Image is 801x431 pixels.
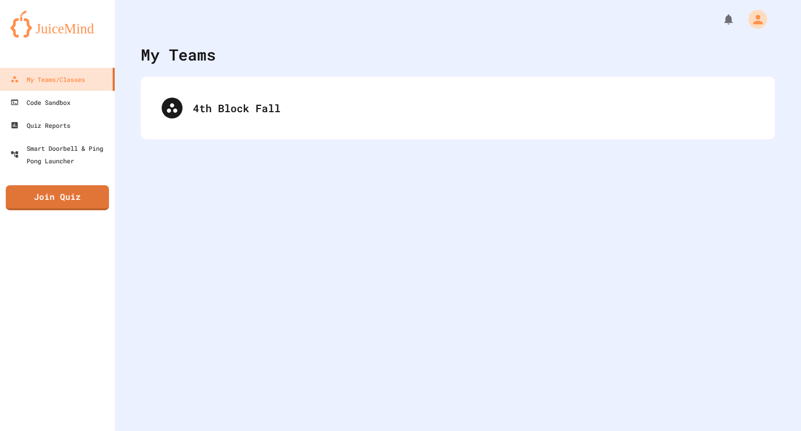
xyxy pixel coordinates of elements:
[10,96,70,109] div: Code Sandbox
[141,43,216,66] div: My Teams
[10,119,70,131] div: Quiz Reports
[151,87,764,129] div: 4th Block Fall
[757,389,791,421] iframe: chat widget
[703,10,737,28] div: My Notifications
[737,7,770,31] div: My Account
[10,10,104,38] img: logo-orange.svg
[6,185,109,210] a: Join Quiz
[10,73,85,86] div: My Teams/Classes
[10,142,111,167] div: Smart Doorbell & Ping Pong Launcher
[193,100,754,116] div: 4th Block Fall
[714,344,791,388] iframe: chat widget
